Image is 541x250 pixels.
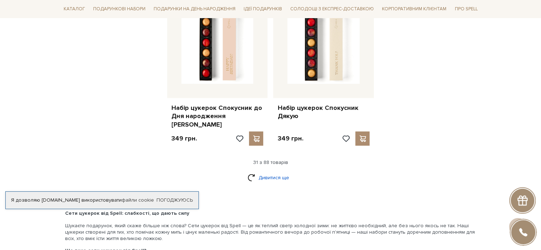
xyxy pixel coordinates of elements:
div: Я дозволяю [DOMAIN_NAME] використовувати [6,197,198,203]
span: Подарунки на День народження [151,4,238,15]
a: Набір цукерок Спокусник до Дня народження [PERSON_NAME] [171,104,264,129]
span: Каталог [61,4,88,15]
a: Погоджуюсь [157,197,193,203]
a: Дивитися ще [248,171,294,184]
div: 31 з 88 товарів [58,159,483,166]
span: Ідеї подарунків [241,4,285,15]
b: Сети цукерок від Spell: слабкості, що дають силу [65,210,189,216]
a: файли cookie [122,197,154,203]
a: Корпоративним клієнтам [379,3,449,15]
span: Про Spell [452,4,480,15]
a: Набір цукерок Спокусник Дякую [277,104,370,121]
a: Солодощі з експрес-доставкою [287,3,377,15]
p: Шукаєте подарунок, який скаже більше ніж слова? Сети цукерок від Spell — це як теплий светр холод... [65,223,476,242]
span: Подарункові набори [90,4,148,15]
p: 349 грн. [277,134,303,143]
p: 349 грн. [171,134,197,143]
